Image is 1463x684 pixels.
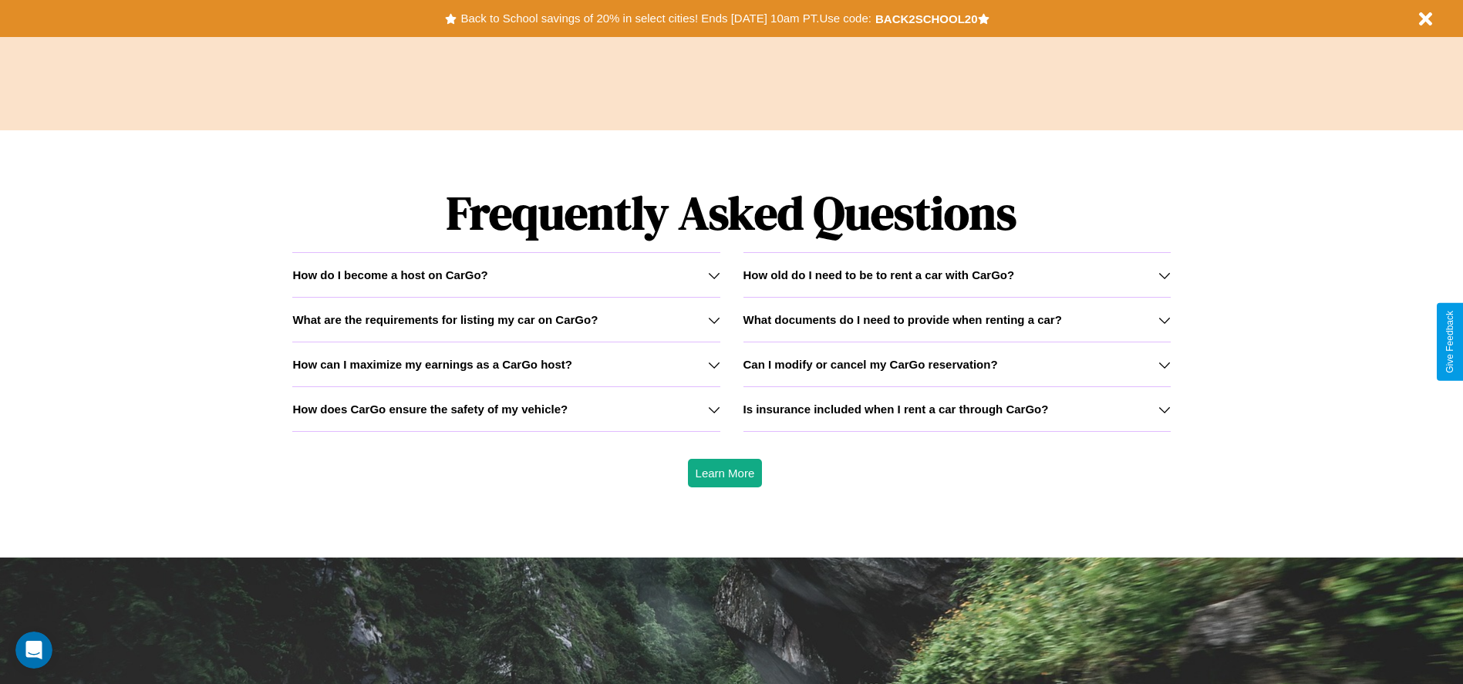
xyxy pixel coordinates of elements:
[743,403,1049,416] h3: Is insurance included when I rent a car through CarGo?
[292,403,568,416] h3: How does CarGo ensure the safety of my vehicle?
[743,358,998,371] h3: Can I modify or cancel my CarGo reservation?
[1444,311,1455,373] div: Give Feedback
[15,632,52,669] iframe: Intercom live chat
[292,174,1170,252] h1: Frequently Asked Questions
[875,12,978,25] b: BACK2SCHOOL20
[292,313,598,326] h3: What are the requirements for listing my car on CarGo?
[292,358,572,371] h3: How can I maximize my earnings as a CarGo host?
[457,8,875,29] button: Back to School savings of 20% in select cities! Ends [DATE] 10am PT.Use code:
[743,268,1015,281] h3: How old do I need to be to rent a car with CarGo?
[743,313,1062,326] h3: What documents do I need to provide when renting a car?
[688,459,763,487] button: Learn More
[292,268,487,281] h3: How do I become a host on CarGo?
